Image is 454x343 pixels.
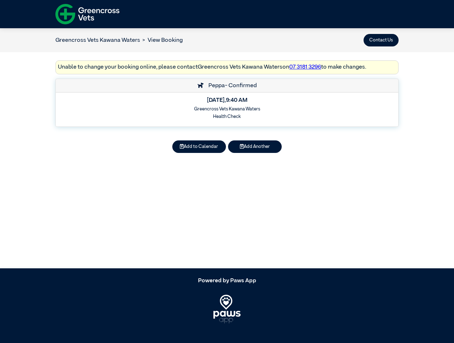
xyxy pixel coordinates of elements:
[55,278,399,284] h5: Powered by Paws App
[55,36,183,45] nav: breadcrumb
[172,140,226,153] button: Add to Calendar
[55,60,399,74] div: Unable to change your booking online, please contact Greencross Vets Kawana Waters on to make cha...
[60,114,394,119] h6: Health Check
[55,38,140,43] a: Greencross Vets Kawana Waters
[213,295,241,323] img: PawsApp
[140,36,183,45] li: View Booking
[60,97,394,104] h5: [DATE] , 9:40 AM
[228,140,282,153] button: Add Another
[364,34,399,46] button: Contact Us
[205,83,225,89] span: Peppa
[225,83,257,89] span: - Confirmed
[55,2,119,26] img: f-logo
[289,64,321,70] a: 07 3181 3296
[60,106,394,112] h6: Greencross Vets Kawana Waters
